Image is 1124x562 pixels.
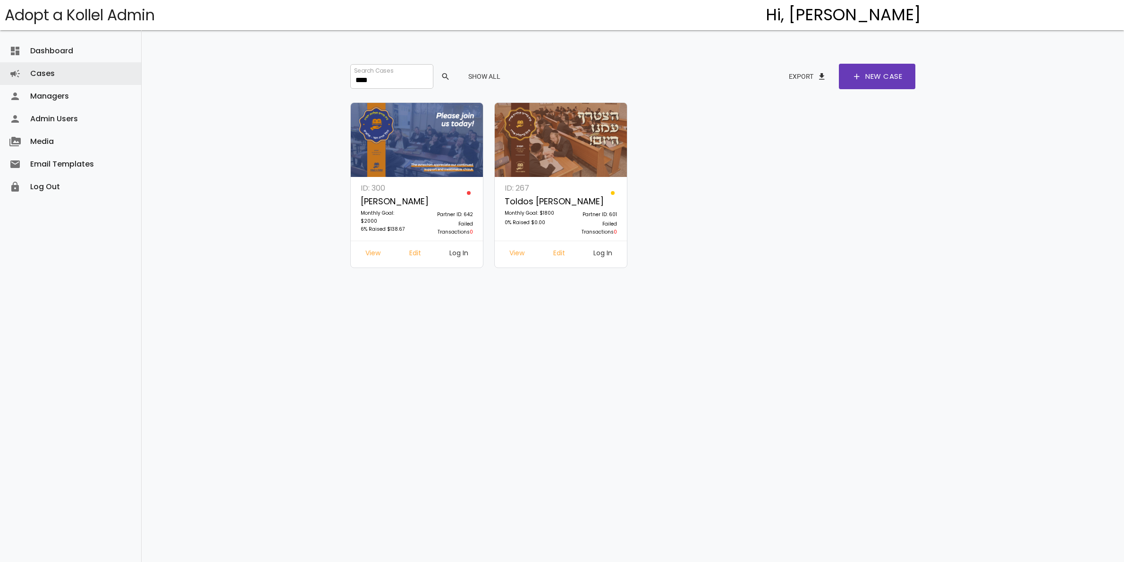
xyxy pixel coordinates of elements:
[505,218,556,228] p: 0% Raised $0.00
[566,220,617,236] p: Failed Transactions
[614,228,617,235] span: 0
[495,103,627,177] img: mONZRLDKuV.6b3pQVldZj.jpg
[566,210,617,220] p: Partner ID: 601
[358,246,388,263] a: View
[586,246,620,263] a: Log In
[422,210,473,220] p: Partner ID: 642
[546,246,573,263] a: Edit
[817,68,827,85] span: file_download
[9,85,21,108] i: person
[361,209,412,225] p: Monthly Goal: $2000
[499,182,561,241] a: ID: 267 Toldos [PERSON_NAME] Monthly Goal: $1800 0% Raised $0.00
[441,68,450,85] span: search
[9,62,21,85] i: campaign
[839,64,915,89] a: addNew Case
[461,68,508,85] button: Show All
[470,228,473,235] span: 0
[361,225,412,235] p: 6% Raised $138.67
[852,64,862,89] span: add
[766,6,921,24] h4: Hi, [PERSON_NAME]
[351,103,483,177] img: ZhgYpFoKn3.V4TzIBiLJv.jpg
[9,108,21,130] i: person
[442,246,476,263] a: Log In
[502,246,532,263] a: View
[9,176,21,198] i: lock
[402,246,429,263] a: Edit
[433,68,456,85] button: search
[505,194,556,209] p: Toldos [PERSON_NAME]
[781,68,834,85] button: Exportfile_download
[505,209,556,218] p: Monthly Goal: $1800
[417,182,478,241] a: Partner ID: 642 Failed Transactions0
[561,182,622,241] a: Partner ID: 601 Failed Transactions0
[9,153,21,176] i: email
[9,40,21,62] i: dashboard
[361,182,412,194] p: ID: 300
[9,130,21,153] i: perm_media
[361,194,412,209] p: [PERSON_NAME]
[505,182,556,194] p: ID: 267
[422,220,473,236] p: Failed Transactions
[355,182,417,241] a: ID: 300 [PERSON_NAME] Monthly Goal: $2000 6% Raised $138.67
